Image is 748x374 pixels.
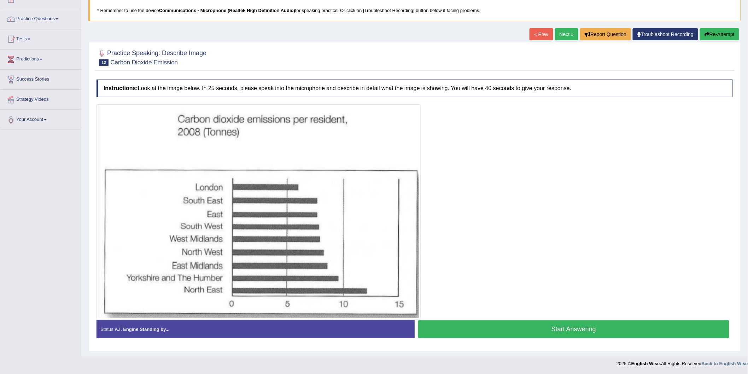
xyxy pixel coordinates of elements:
button: Report Question [580,28,631,40]
a: Next » [555,28,578,40]
a: Success Stories [0,70,81,87]
span: 12 [99,59,109,66]
a: Predictions [0,49,81,67]
small: Carbon Dioxide Emission [110,59,178,66]
a: Tests [0,29,81,47]
button: Start Answering [418,320,729,338]
a: Your Account [0,110,81,128]
button: Re-Attempt [700,28,739,40]
b: Communications - Microphone (Realtek High Definition Audio) [159,8,295,13]
h4: Look at the image below. In 25 seconds, please speak into the microphone and describe in detail w... [97,80,733,97]
a: Back to English Wise [702,361,748,366]
b: Instructions: [104,85,138,91]
strong: English Wise. [631,361,661,366]
a: Troubleshoot Recording [633,28,698,40]
a: Strategy Videos [0,90,81,107]
strong: A.I. Engine Standing by... [115,327,169,332]
a: « Prev [530,28,553,40]
h2: Practice Speaking: Describe Image [97,48,206,66]
a: Practice Questions [0,9,81,27]
div: Status: [97,320,415,338]
div: 2025 © All Rights Reserved [616,357,748,367]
